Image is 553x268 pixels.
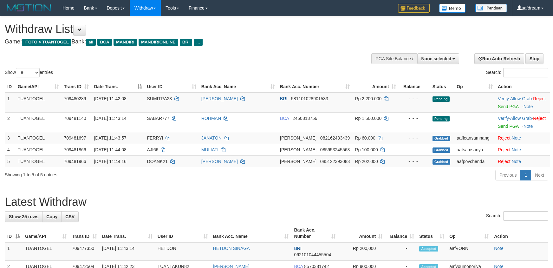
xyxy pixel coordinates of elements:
a: Reject [533,116,546,121]
td: 2 [5,112,15,132]
span: BRI [294,246,301,251]
span: SUMITRA23 [147,96,172,101]
a: CSV [61,211,79,222]
span: [DATE] 11:43:14 [94,116,126,121]
span: 709481866 [64,147,86,152]
h1: Withdraw List [5,23,362,36]
th: Amount: activate to sort column ascending [338,224,385,242]
span: [DATE] 11:42:08 [94,96,126,101]
label: Show entries [5,68,53,77]
span: Grabbed [433,159,450,165]
th: Bank Acc. Name: activate to sort column ascending [211,224,292,242]
th: ID [5,81,15,93]
span: [PERSON_NAME] [280,135,316,141]
span: · [510,96,533,101]
td: - [385,242,417,261]
span: BCA [97,39,112,46]
th: User ID: activate to sort column ascending [145,81,199,93]
a: Allow Grab [510,116,532,121]
span: Copy 082162433439 to clipboard [320,135,350,141]
td: · [495,155,550,167]
a: Reject [498,135,511,141]
div: Showing 1 to 5 of 5 entries [5,169,226,178]
td: HETDON [155,242,211,261]
a: Show 25 rows [5,211,42,222]
th: Game/API: activate to sort column ascending [15,81,62,93]
td: TUANTOGEL [15,112,62,132]
div: - - - [401,147,427,153]
th: Action [491,224,548,242]
th: Amount: activate to sort column ascending [352,81,398,93]
th: Trans ID: activate to sort column ascending [69,224,100,242]
img: Button%20Memo.svg [439,4,466,13]
td: · · [495,93,550,113]
td: 3 [5,132,15,144]
a: Reject [533,96,546,101]
input: Search: [503,211,548,221]
td: TUANTOGEL [15,155,62,167]
span: [DATE] 11:43:57 [94,135,126,141]
th: Op: activate to sort column ascending [447,224,491,242]
span: CSV [65,214,75,219]
th: Balance: activate to sort column ascending [385,224,417,242]
img: Feedback.jpg [398,4,430,13]
span: BRI [280,96,287,101]
span: DOANK21 [147,159,168,164]
th: Status: activate to sort column ascending [417,224,447,242]
label: Search: [486,211,548,221]
td: Rp 200,000 [338,242,385,261]
select: Showentries [16,68,40,77]
div: - - - [401,95,427,102]
td: 709477350 [69,242,100,261]
th: Trans ID: activate to sort column ascending [62,81,92,93]
a: 1 [520,170,531,180]
span: 709481140 [64,116,86,121]
a: Copy [42,211,62,222]
span: Rp 202.000 [355,159,378,164]
td: · [495,144,550,155]
span: SABAR777 [147,116,170,121]
a: Reject [498,159,511,164]
td: aafpovchenda [454,155,495,167]
span: MANDIRI [114,39,137,46]
span: ITOTO > TUANTOGEL [22,39,71,46]
span: Copy [46,214,57,219]
th: ID: activate to sort column descending [5,224,23,242]
span: all [86,39,96,46]
td: · [495,132,550,144]
div: - - - [401,135,427,141]
input: Search: [503,68,548,77]
span: [PERSON_NAME] [280,159,316,164]
th: Date Trans.: activate to sort column ascending [100,224,155,242]
th: Op: activate to sort column ascending [454,81,495,93]
a: Run Auto-Refresh [474,53,524,64]
a: [PERSON_NAME] [201,159,238,164]
span: Copy 2450813756 to clipboard [293,116,317,121]
span: Accepted [419,246,438,252]
a: HETDON SINAGA [213,246,250,251]
span: AJI66 [147,147,159,152]
a: Verify [498,96,509,101]
div: PGA Site Balance / [371,53,417,64]
span: Copy 085953245563 to clipboard [320,147,350,152]
h1: Latest Withdraw [5,196,548,208]
a: Note [512,135,521,141]
span: [PERSON_NAME] [280,147,316,152]
span: Copy 062101044455504 to clipboard [294,252,331,257]
span: Copy 085122393083 to clipboard [320,159,350,164]
span: Copy 581101028901533 to clipboard [291,96,328,101]
img: panduan.png [475,4,507,12]
span: Show 25 rows [9,214,38,219]
div: - - - [401,158,427,165]
span: Pending [433,116,450,121]
td: [DATE] 11:43:14 [100,242,155,261]
label: Search: [486,68,548,77]
span: Rp 1.500.000 [355,116,381,121]
span: [DATE] 11:44:08 [94,147,126,152]
th: User ID: activate to sort column ascending [155,224,211,242]
a: JANATON [201,135,222,141]
a: Allow Grab [510,96,532,101]
th: Game/API: activate to sort column ascending [23,224,69,242]
a: Reject [498,147,511,152]
span: 709481966 [64,159,86,164]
